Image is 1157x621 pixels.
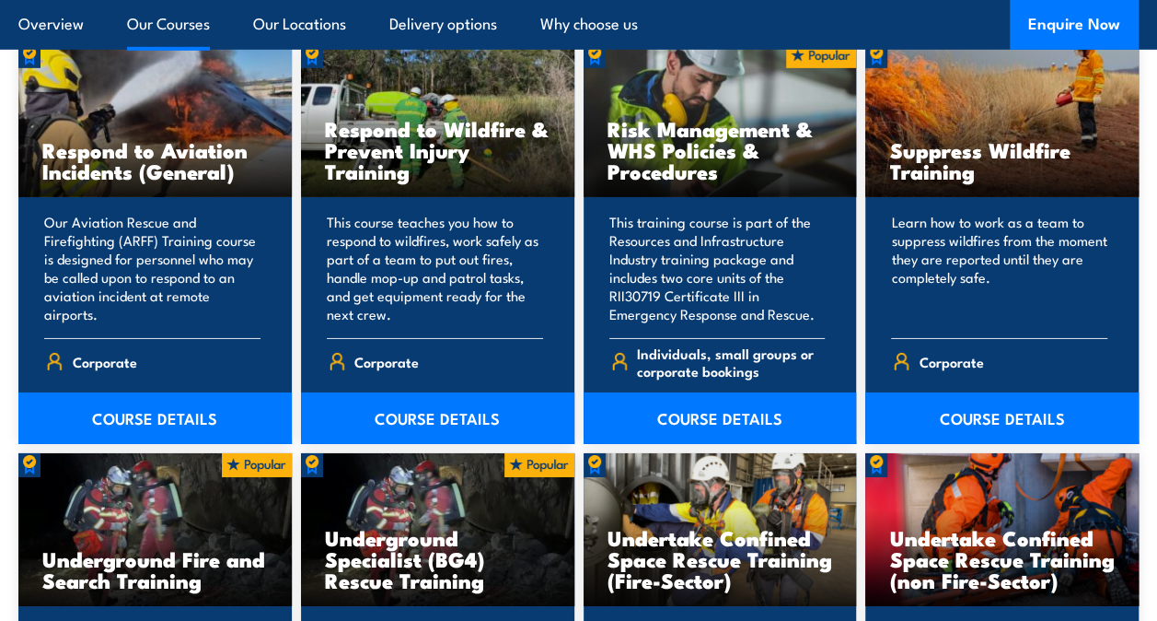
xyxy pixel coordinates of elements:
h3: Suppress Wildfire Training [889,139,1115,182]
a: COURSE DETAILS [18,393,292,444]
p: This training course is part of the Resources and Infrastructure Industry training package and in... [609,213,826,323]
p: Our Aviation Rescue and Firefighting (ARFF) Training course is designed for personnel who may be ... [44,213,260,323]
span: Corporate [354,347,419,376]
a: COURSE DETAILS [865,393,1139,444]
h3: Undertake Confined Space Rescue Training (non Fire-Sector) [889,527,1115,591]
span: Corporate [920,347,984,376]
a: COURSE DETAILS [301,393,574,444]
span: Corporate [73,347,137,376]
h3: Respond to Aviation Incidents (General) [42,139,268,182]
span: Individuals, small groups or corporate bookings [637,345,825,380]
h3: Undertake Confined Space Rescue Training (Fire-Sector) [607,527,833,591]
a: COURSE DETAILS [584,393,857,444]
p: This course teaches you how to respond to wildfires, work safely as part of a team to put out fir... [327,213,543,323]
h3: Underground Fire and Search Training [42,548,268,591]
h3: Respond to Wildfire & Prevent Injury Training [325,118,550,182]
h3: Underground Specialist (BG4) Rescue Training [325,527,550,591]
p: Learn how to work as a team to suppress wildfires from the moment they are reported until they ar... [891,213,1107,323]
h3: Risk Management & WHS Policies & Procedures [607,118,833,182]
